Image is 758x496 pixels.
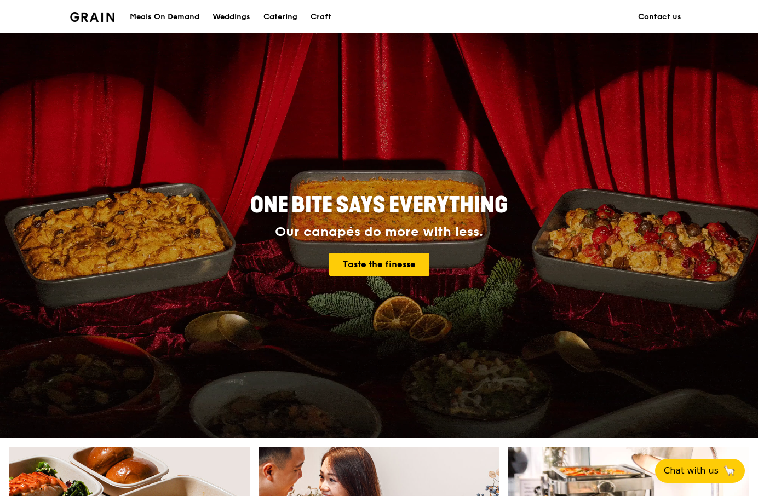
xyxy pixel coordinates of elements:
div: Craft [311,1,331,33]
span: ONE BITE SAYS EVERYTHING [250,192,508,218]
a: Contact us [631,1,688,33]
span: Chat with us [664,464,719,477]
img: Grain [70,12,114,22]
div: Meals On Demand [130,1,199,33]
a: Craft [304,1,338,33]
a: Weddings [206,1,257,33]
div: Weddings [213,1,250,33]
button: Chat with us🦙 [655,459,745,483]
div: Catering [263,1,297,33]
div: Our canapés do more with less. [182,224,576,240]
a: Catering [257,1,304,33]
a: Taste the finesse [329,253,429,276]
span: 🦙 [723,464,736,477]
